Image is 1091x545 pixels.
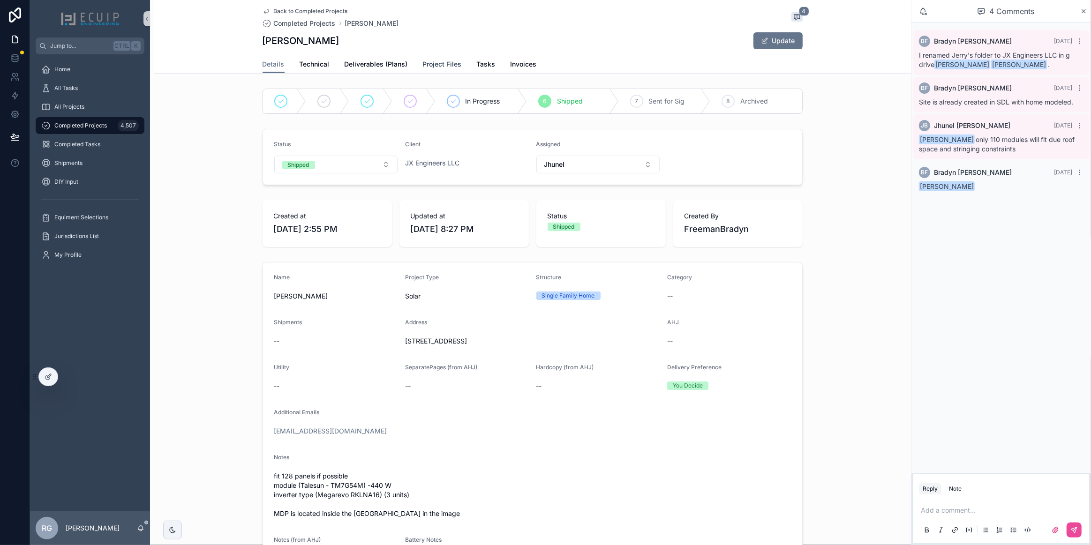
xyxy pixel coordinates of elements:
span: DIY Input [54,178,78,186]
span: Status [548,211,655,221]
a: Project Files [423,56,462,75]
span: Details [263,60,285,69]
span: 4 [799,7,809,16]
span: Project Type [405,274,439,281]
span: [DATE] [1054,169,1072,176]
span: AHJ [667,319,679,326]
span: BF [921,169,928,176]
span: [PERSON_NAME] [274,291,398,301]
a: [PERSON_NAME] [345,19,399,28]
button: Select Button [536,156,660,173]
span: [DATE] [1054,84,1072,91]
span: Assigned [536,141,561,148]
span: RG [42,523,52,534]
span: Bradyn [PERSON_NAME] [934,83,1012,93]
span: Back to Completed Projects [274,7,348,15]
span: Created at [274,211,381,221]
a: All Tasks [36,80,144,97]
span: Site is already created in SDL with home modeled. [919,98,1073,106]
a: My Profile [36,246,144,263]
span: Client [405,141,421,148]
span: Jurisdictions List [54,232,99,240]
span: Utility [274,364,290,371]
div: Single Family Home [542,291,595,300]
a: Technical [300,56,330,75]
a: Tasks [477,56,496,75]
span: Created By [685,211,791,221]
span: -- [274,381,280,391]
span: All Tasks [54,84,78,92]
span: Deliverables (Plans) [345,60,408,69]
span: BF [921,37,928,45]
a: [EMAIL_ADDRESS][DOMAIN_NAME] [274,426,387,436]
span: Equiment Selections [54,214,108,221]
div: 4,507 [118,120,139,131]
span: Bradyn [PERSON_NAME] [934,37,1012,46]
span: Solar [405,291,421,301]
a: Back to Completed Projects [263,7,348,15]
span: JB [921,122,928,129]
span: Battery Notes [405,536,442,543]
div: Shipped [288,161,309,169]
span: -- [274,336,280,346]
span: 6 [543,97,547,105]
p: [PERSON_NAME] [66,523,120,533]
span: Name [274,274,290,281]
span: [DATE] 8:27 PM [411,223,518,236]
span: Jump to... [50,42,110,50]
span: Bradyn [PERSON_NAME] [934,168,1012,177]
button: Note [945,483,965,494]
button: 4 [791,12,803,23]
span: [PERSON_NAME] [919,134,975,144]
a: JX Engineers LLC [405,158,459,168]
a: DIY Input [36,173,144,190]
a: Deliverables (Plans) [345,56,408,75]
span: Structure [536,274,562,281]
span: Jhunel [PERSON_NAME] [934,121,1010,130]
span: Sent for Sig [649,97,685,106]
span: Archived [740,97,768,106]
span: 7 [635,97,638,105]
div: Note [949,485,962,493]
a: Invoices [511,56,537,75]
span: FreemanBradyn [685,223,791,236]
span: Home [54,66,70,73]
img: App logo [60,11,120,26]
span: 4 Comments [989,6,1034,17]
span: -- [667,291,673,301]
span: [PERSON_NAME] [919,181,975,191]
span: BF [921,84,928,92]
span: [DATE] [1054,122,1072,129]
a: Completed Tasks [36,136,144,153]
a: Home [36,61,144,78]
a: Equiment Selections [36,209,144,226]
span: Status [274,141,291,148]
span: -- [536,381,542,391]
a: Shipments [36,155,144,172]
span: Delivery Preference [667,364,722,371]
span: Shipments [54,159,83,167]
span: K [132,42,140,50]
button: Update [753,32,803,49]
span: Technical [300,60,330,69]
button: Reply [919,483,941,494]
span: All Projects [54,103,84,111]
span: I renamed Jerry's folder to JX Engineers LLC in g drive . [919,51,1070,68]
a: All Projects [36,98,144,115]
span: Address [405,319,427,326]
h1: [PERSON_NAME] [263,34,339,47]
span: SeparatePages (from AHJ) [405,364,477,371]
span: Category [667,274,692,281]
span: Additional Emails [274,409,320,416]
div: scrollable content [30,54,150,276]
span: only 110 modules will fit due roof space and stringing constraints [919,135,1075,153]
span: Shipments [274,319,302,326]
a: Jurisdictions List [36,228,144,245]
a: Completed Projects4,507 [36,117,144,134]
span: -- [667,336,673,346]
span: In Progress [466,97,500,106]
span: Hardcopy (from AHJ) [536,364,594,371]
div: Shipped [553,223,575,231]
